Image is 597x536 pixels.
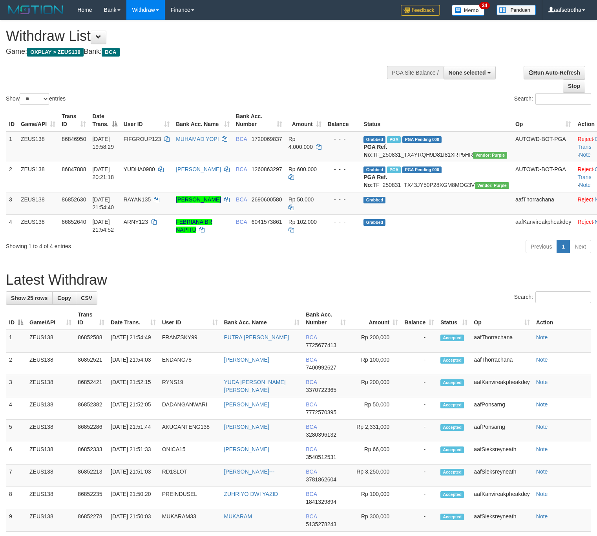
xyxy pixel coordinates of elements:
th: Balance [325,109,361,132]
a: MUKARAM [224,513,252,520]
span: 86852630 [62,196,86,203]
span: Copy 1720069837 to clipboard [252,136,282,142]
span: None selected [449,70,486,76]
th: Game/API: activate to sort column ascending [26,307,75,330]
td: - [401,442,437,465]
td: ENDANG78 [159,353,221,375]
span: [DATE] 21:54:40 [92,196,114,210]
b: PGA Ref. No: [363,174,387,188]
td: [DATE] 21:50:20 [108,487,159,509]
a: Previous [526,240,557,253]
img: panduan.png [497,5,536,15]
td: aafKanvireakpheakdey [471,375,533,397]
th: Action [533,307,591,330]
span: BCA [306,357,317,363]
span: Accepted [440,402,464,408]
th: ID [6,109,18,132]
td: FRANZSKY99 [159,330,221,353]
td: ZEUS138 [18,214,58,237]
td: aafThorrachana [512,192,574,214]
span: BCA [306,446,317,452]
td: aafPonsarng [471,397,533,420]
span: BCA [102,48,119,57]
span: Grabbed [363,166,385,173]
span: BCA [236,166,247,172]
td: 7 [6,465,26,487]
a: Note [536,379,548,385]
a: YUDA [PERSON_NAME] [PERSON_NAME] [224,379,286,393]
th: Date Trans.: activate to sort column descending [89,109,120,132]
span: 86847888 [62,166,86,172]
span: BCA [306,491,317,497]
td: ZEUS138 [26,487,75,509]
td: - [401,353,437,375]
a: Note [536,334,548,340]
span: BCA [236,196,247,203]
span: Accepted [440,357,464,364]
td: - [401,330,437,353]
td: [DATE] 21:51:44 [108,420,159,442]
span: Copy 3370722365 to clipboard [306,387,336,393]
td: 86852521 [75,353,108,375]
th: Bank Acc. Name: activate to sort column ascending [221,307,303,330]
span: CSV [81,295,92,301]
th: Status: activate to sort column ascending [437,307,471,330]
td: [DATE] 21:50:03 [108,509,159,532]
th: Amount: activate to sort column ascending [349,307,401,330]
a: Reject [577,136,593,142]
th: Op: activate to sort column ascending [512,109,574,132]
a: Note [536,491,548,497]
span: 86852640 [62,219,86,225]
th: Date Trans.: activate to sort column ascending [108,307,159,330]
span: Copy 1260863297 to clipboard [252,166,282,172]
td: - [401,465,437,487]
span: Marked by aafnoeunsreypich [387,136,401,143]
span: BCA [236,219,247,225]
td: [DATE] 21:54:49 [108,330,159,353]
span: BCA [306,334,317,340]
a: [PERSON_NAME] [224,357,269,363]
th: ID: activate to sort column descending [6,307,26,330]
th: User ID: activate to sort column ascending [120,109,173,132]
span: Copy 3540512531 to clipboard [306,454,336,460]
span: Accepted [440,491,464,498]
span: Copy 7400992627 to clipboard [306,364,336,371]
span: YUDHA0980 [124,166,155,172]
img: Feedback.jpg [401,5,440,16]
td: RYNS19 [159,375,221,397]
td: - [401,375,437,397]
a: CSV [76,291,97,305]
span: Accepted [440,469,464,476]
span: Copy 3280396132 to clipboard [306,432,336,438]
a: Run Auto-Refresh [524,66,585,79]
td: Rp 100,000 [349,487,401,509]
span: Copy 5135278243 to clipboard [306,521,336,527]
b: PGA Ref. No: [363,144,387,158]
td: ZEUS138 [26,330,75,353]
td: 86852333 [75,442,108,465]
span: Accepted [440,335,464,341]
td: 8 [6,487,26,509]
th: Bank Acc. Name: activate to sort column ascending [173,109,233,132]
th: Trans ID: activate to sort column ascending [58,109,89,132]
td: 86852588 [75,330,108,353]
span: Marked by aafnoeunsreypich [387,166,401,173]
a: Reject [577,196,593,203]
td: AUTOWD-BOT-PGA [512,162,574,192]
img: MOTION_logo.png [6,4,66,16]
span: RAYAN135 [124,196,151,203]
span: BCA [306,401,317,408]
td: aafThorrachana [471,330,533,353]
td: TF_250831_TX4YRQH9D81I81XRP5HR [360,132,512,162]
a: Note [536,446,548,452]
span: Rp 600.000 [288,166,317,172]
td: 2 [6,353,26,375]
td: ZEUS138 [26,465,75,487]
th: Amount: activate to sort column ascending [285,109,325,132]
td: 1 [6,132,18,162]
th: Op: activate to sort column ascending [471,307,533,330]
div: - - - [328,165,358,173]
span: Copy [57,295,71,301]
span: [DATE] 19:58:29 [92,136,114,150]
label: Search: [514,291,591,303]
